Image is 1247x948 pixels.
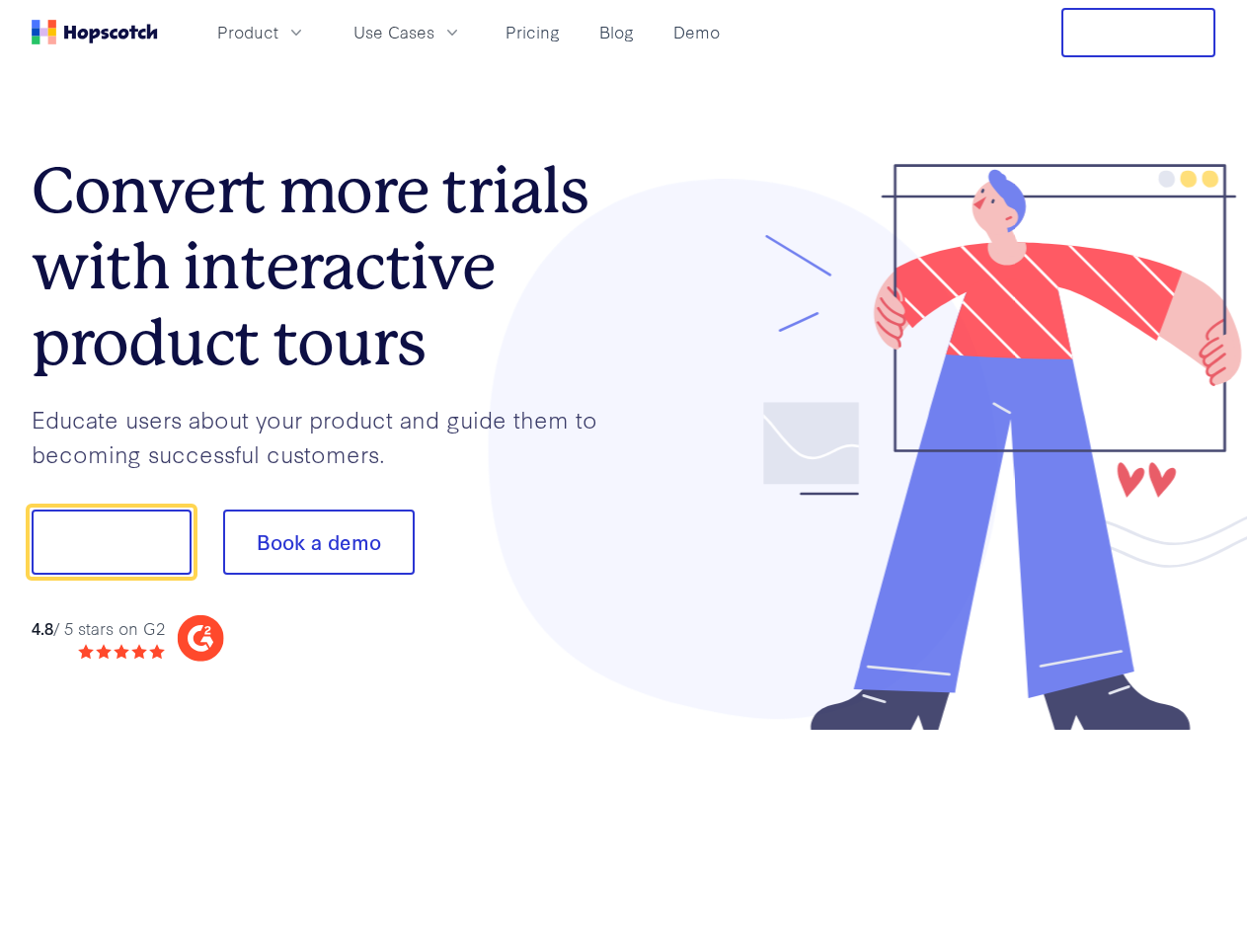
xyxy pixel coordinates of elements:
a: Demo [665,16,728,48]
strong: 4.8 [32,616,53,639]
p: Educate users about your product and guide them to becoming successful customers. [32,402,624,470]
button: Book a demo [223,510,415,575]
span: Product [217,20,278,44]
a: Home [32,20,158,44]
span: Use Cases [353,20,434,44]
a: Pricing [498,16,568,48]
button: Product [205,16,318,48]
button: Use Cases [342,16,474,48]
button: Free Trial [1061,8,1215,57]
a: Blog [591,16,642,48]
div: / 5 stars on G2 [32,616,165,641]
button: Show me! [32,510,192,575]
h1: Convert more trials with interactive product tours [32,153,624,380]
